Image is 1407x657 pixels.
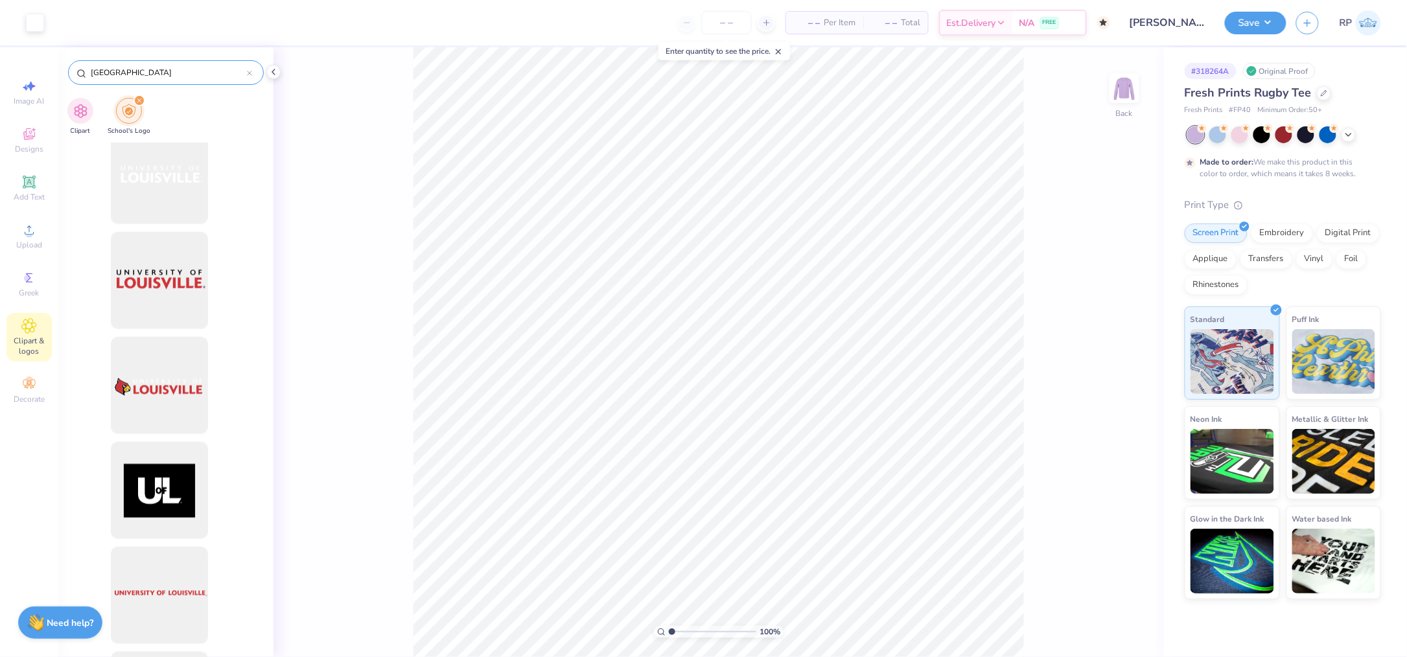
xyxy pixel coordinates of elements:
[71,126,91,136] span: Clipart
[1185,63,1237,79] div: # 318264A
[122,104,136,119] img: School's Logo Image
[1243,63,1316,79] div: Original Proof
[1185,224,1248,243] div: Screen Print
[14,192,45,202] span: Add Text
[1340,10,1381,36] a: RP
[901,16,920,30] span: Total
[1111,75,1137,101] img: Back
[1116,108,1133,119] div: Back
[701,11,752,34] input: – –
[1292,429,1376,494] img: Metallic & Glitter Ink
[1258,105,1323,116] span: Minimum Order: 50 +
[1296,249,1332,269] div: Vinyl
[16,240,42,250] span: Upload
[19,288,40,298] span: Greek
[658,42,790,60] div: Enter quantity to see the price.
[871,16,897,30] span: – –
[1200,156,1360,179] div: We make this product in this color to order, which means it takes 8 weeks.
[794,16,820,30] span: – –
[1225,12,1286,34] button: Save
[15,144,43,154] span: Designs
[947,16,996,30] span: Est. Delivery
[1292,412,1369,426] span: Metallic & Glitter Ink
[108,98,150,136] div: filter for School's Logo
[14,394,45,404] span: Decorate
[760,626,780,638] span: 100 %
[47,617,94,629] strong: Need help?
[1191,412,1222,426] span: Neon Ink
[824,16,855,30] span: Per Item
[1340,16,1353,30] span: RP
[108,98,150,136] button: filter button
[1185,105,1223,116] span: Fresh Prints
[73,104,88,119] img: Clipart Image
[1191,429,1274,494] img: Neon Ink
[14,96,45,106] span: Image AI
[1191,329,1274,394] img: Standard
[1292,529,1376,594] img: Water based Ink
[1185,275,1248,295] div: Rhinestones
[67,98,93,136] div: filter for Clipart
[1292,312,1320,326] span: Puff Ink
[1292,329,1376,394] img: Puff Ink
[1185,198,1381,213] div: Print Type
[1317,224,1380,243] div: Digital Print
[1185,249,1237,269] div: Applique
[1191,512,1264,525] span: Glow in the Dark Ink
[1185,85,1312,100] span: Fresh Prints Rugby Tee
[67,98,93,136] button: filter button
[6,336,52,356] span: Clipart & logos
[1356,10,1381,36] img: Rose Pineda
[1191,529,1274,594] img: Glow in the Dark Ink
[1019,16,1035,30] span: N/A
[1229,105,1251,116] span: # FP40
[1191,312,1225,326] span: Standard
[1292,512,1352,525] span: Water based Ink
[89,66,247,79] input: Try "WashU"
[1043,18,1056,27] span: FREE
[1240,249,1292,269] div: Transfers
[1336,249,1367,269] div: Foil
[1120,10,1215,36] input: Untitled Design
[1251,224,1313,243] div: Embroidery
[1200,157,1254,167] strong: Made to order:
[108,126,150,136] span: School's Logo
